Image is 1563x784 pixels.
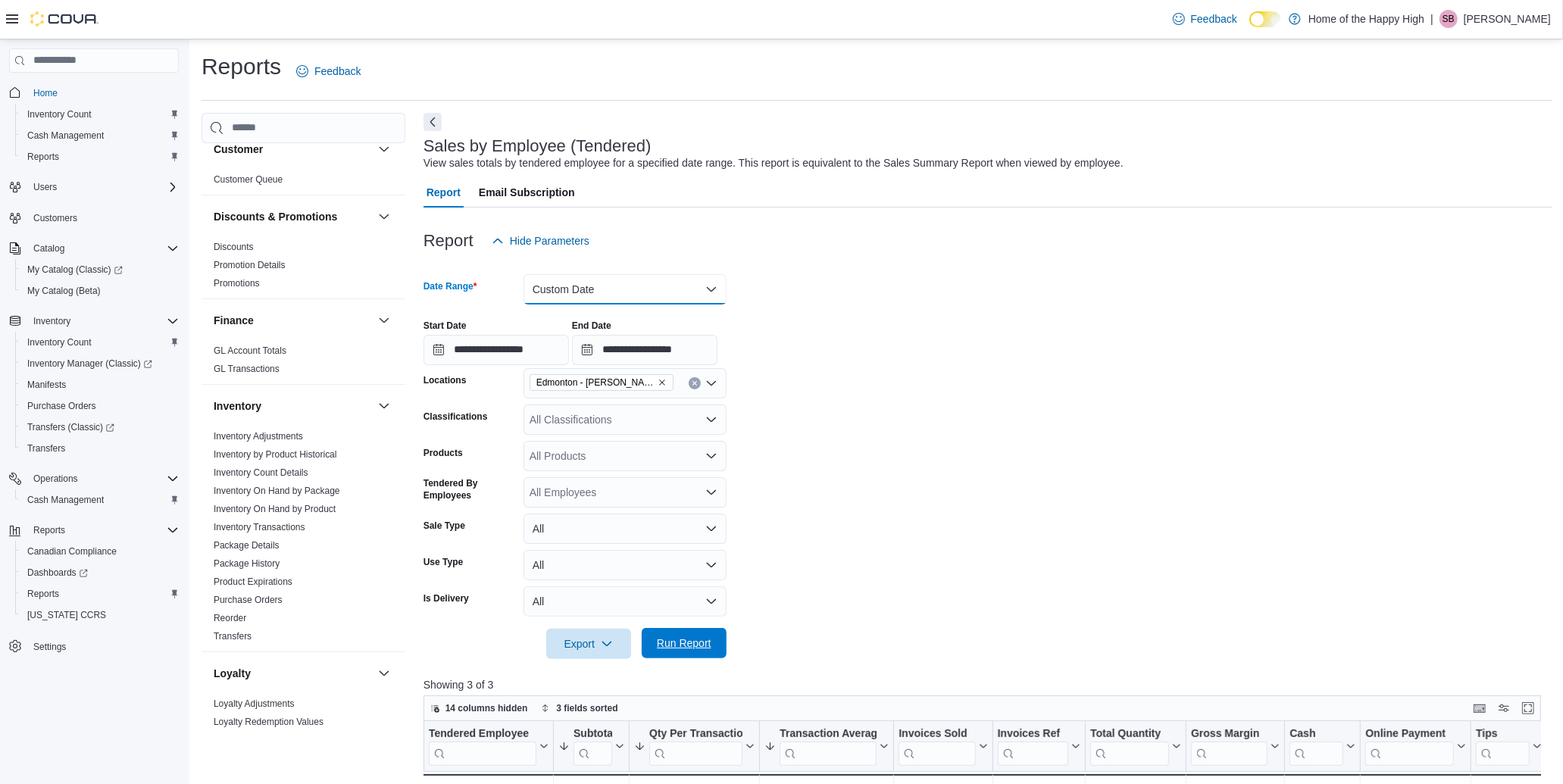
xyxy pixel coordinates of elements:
div: Tips [1476,726,1530,741]
label: Use Type [424,556,463,568]
button: My Catalog (Beta) [15,280,185,301]
button: Qty Per Transaction [634,726,755,765]
button: Users [27,178,63,196]
button: Inventory [214,398,372,414]
div: Finance [202,342,405,384]
span: [US_STATE] CCRS [27,609,106,621]
a: Dashboards [15,562,185,583]
span: Catalog [27,239,179,258]
span: Washington CCRS [21,606,179,624]
span: Customer Queue [214,173,283,186]
span: Reports [21,148,179,166]
label: Date Range [424,280,477,292]
span: My Catalog (Classic) [21,261,179,279]
span: Inventory On Hand by Package [214,485,340,497]
span: Loyalty Adjustments [214,698,295,710]
span: Inventory On Hand by Product [214,503,336,515]
button: Operations [3,468,185,489]
button: Loyalty [214,666,372,681]
div: Subtotal [574,726,612,765]
button: Inventory [3,311,185,332]
span: Inventory Count Details [214,467,308,479]
span: GL Transactions [214,363,280,375]
button: Inventory [375,397,393,415]
button: Finance [375,311,393,330]
span: Home [33,87,58,99]
a: Loyalty Adjustments [214,698,295,709]
button: Run Report [642,628,727,658]
button: Operations [27,470,84,488]
span: GL Account Totals [214,345,286,357]
a: Reorder [214,613,246,623]
div: Inventory [202,427,405,651]
span: Dashboards [27,567,88,579]
button: Inventory [27,312,77,330]
h3: Customer [214,142,263,157]
div: Invoices Ref [997,726,1068,741]
input: Dark Mode [1249,11,1281,27]
a: Inventory Manager (Classic) [15,353,185,374]
span: Inventory Manager (Classic) [27,358,152,370]
a: Home [27,84,64,102]
h1: Reports [202,52,281,82]
button: Inventory Count [15,332,185,353]
span: Inventory Transactions [214,521,305,533]
div: Tendered Employee [429,726,536,765]
a: Inventory Count [21,105,98,123]
span: Inventory Manager (Classic) [21,355,179,373]
h3: Loyalty [214,666,251,681]
span: Package Details [214,539,280,551]
div: Cash [1289,726,1343,741]
p: Home of the Happy High [1308,10,1424,28]
button: Discounts & Promotions [214,209,372,224]
div: Total Quantity [1090,726,1169,765]
button: Customer [214,142,372,157]
a: Inventory Manager (Classic) [21,355,158,373]
span: Hide Parameters [510,233,589,248]
span: Customers [33,212,77,224]
a: Transfers (Classic) [21,418,120,436]
a: Cash Management [21,127,110,145]
div: Transaction Average [780,726,877,765]
span: Purchase Orders [21,397,179,415]
a: Discounts [214,242,254,252]
span: Users [33,181,57,193]
span: Operations [27,470,179,488]
label: Start Date [424,320,467,332]
button: Online Payment [1365,726,1466,765]
label: Tendered By Employees [424,477,517,501]
button: Transaction Average [764,726,889,765]
span: Canadian Compliance [21,542,179,561]
span: Promotion Details [214,259,286,271]
button: Tendered Employee [429,726,549,765]
h3: Discounts & Promotions [214,209,337,224]
a: Inventory by Product Historical [214,449,337,460]
button: Canadian Compliance [15,541,185,562]
label: Is Delivery [424,592,469,604]
span: Run Report [657,636,711,651]
div: Customer [202,170,405,195]
a: GL Account Totals [214,345,286,356]
a: My Catalog (Classic) [21,261,129,279]
button: Invoices Sold [899,726,987,765]
label: End Date [572,320,611,332]
button: Total Quantity [1090,726,1181,765]
a: Customers [27,209,83,227]
button: All [524,514,727,544]
a: Cash Management [21,491,110,509]
button: Tips [1476,726,1542,765]
button: Hide Parameters [486,226,596,256]
a: Reports [21,148,65,166]
button: Catalog [3,238,185,259]
span: Reports [27,521,179,539]
a: Promotion Details [214,260,286,270]
button: Display options [1495,699,1513,717]
span: Transfers (Classic) [27,421,114,433]
span: Dark Mode [1249,27,1250,28]
h3: Report [424,232,474,250]
button: All [524,550,727,580]
div: Invoices Sold [899,726,975,741]
button: Export [546,629,631,659]
span: Email Subscription [479,177,575,208]
button: Cash Management [15,125,185,146]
